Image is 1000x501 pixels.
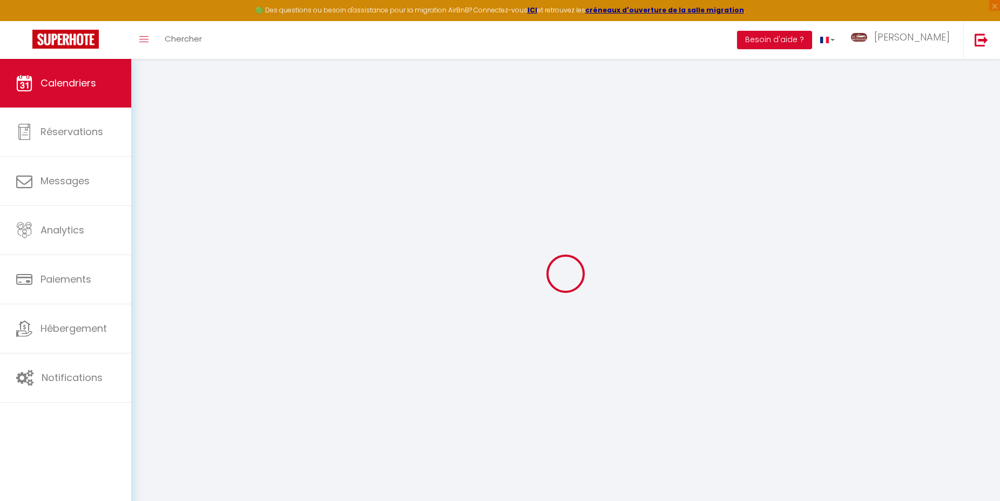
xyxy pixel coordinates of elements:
[40,174,90,188] span: Messages
[157,21,210,59] a: Chercher
[9,4,41,37] button: Ouvrir le widget de chat LiveChat
[40,125,103,138] span: Réservations
[40,76,96,90] span: Calendriers
[975,33,988,46] img: logout
[528,5,537,15] a: ICI
[32,30,99,49] img: Super Booking
[165,33,202,44] span: Chercher
[40,322,107,335] span: Hébergement
[585,5,744,15] a: créneaux d'ouverture de la salle migration
[40,272,91,286] span: Paiements
[843,21,963,59] a: ... [PERSON_NAME]
[40,223,84,237] span: Analytics
[851,33,867,42] img: ...
[42,371,103,384] span: Notifications
[737,31,812,49] button: Besoin d'aide ?
[874,30,950,44] span: [PERSON_NAME]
